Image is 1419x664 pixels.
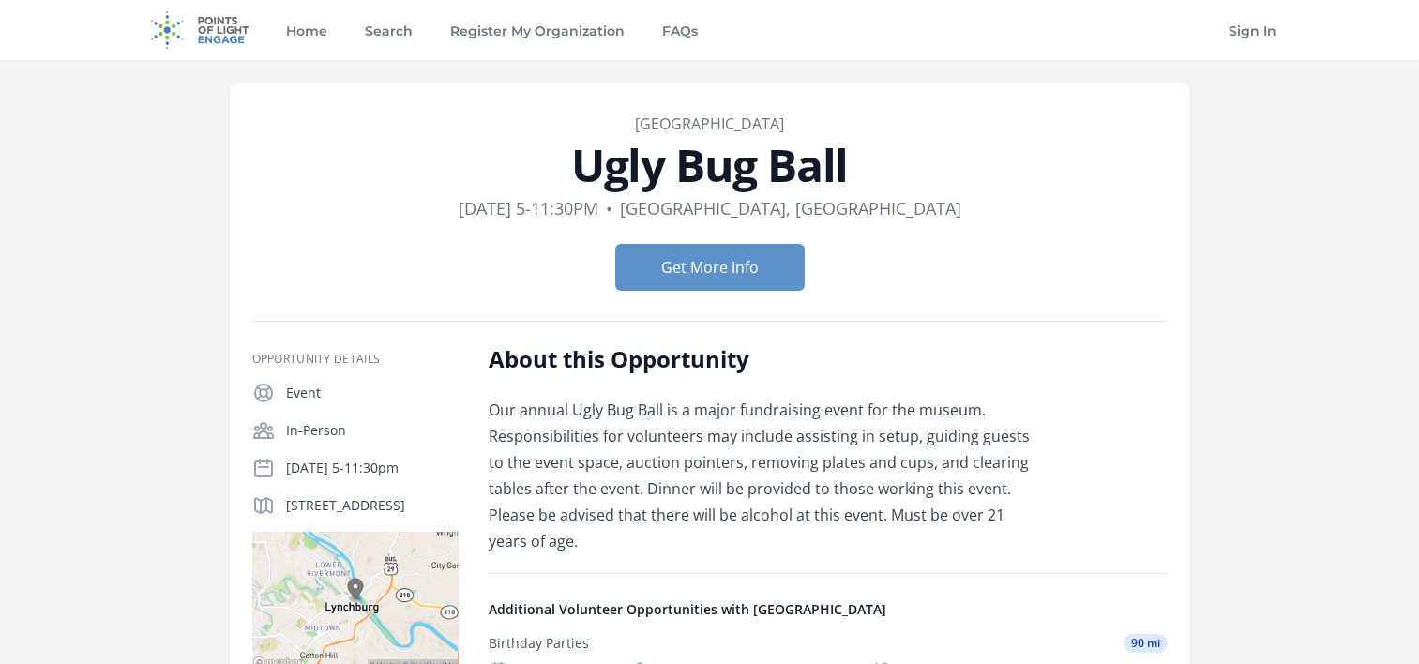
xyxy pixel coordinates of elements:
h3: Opportunity Details [252,352,459,367]
button: Get More Info [615,244,805,291]
dd: [DATE] 5-11:30pm [459,195,598,221]
p: Event [286,384,459,402]
div: • [606,195,612,221]
h2: About this Opportunity [489,344,1037,374]
dd: [GEOGRAPHIC_DATA], [GEOGRAPHIC_DATA] [620,195,961,221]
a: [GEOGRAPHIC_DATA] [635,113,784,134]
p: [DATE] 5-11:30pm [286,459,459,477]
div: Birthday Parties [489,634,589,653]
h4: Additional Volunteer Opportunities with [GEOGRAPHIC_DATA] [489,600,1168,619]
h1: Ugly Bug Ball [252,143,1168,188]
p: Our annual Ugly Bug Ball is a major fundraising event for the museum. Responsibilities for volunt... [489,397,1037,554]
span: 90 mi [1124,634,1168,653]
p: [STREET_ADDRESS] [286,496,459,515]
p: In-Person [286,421,459,440]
